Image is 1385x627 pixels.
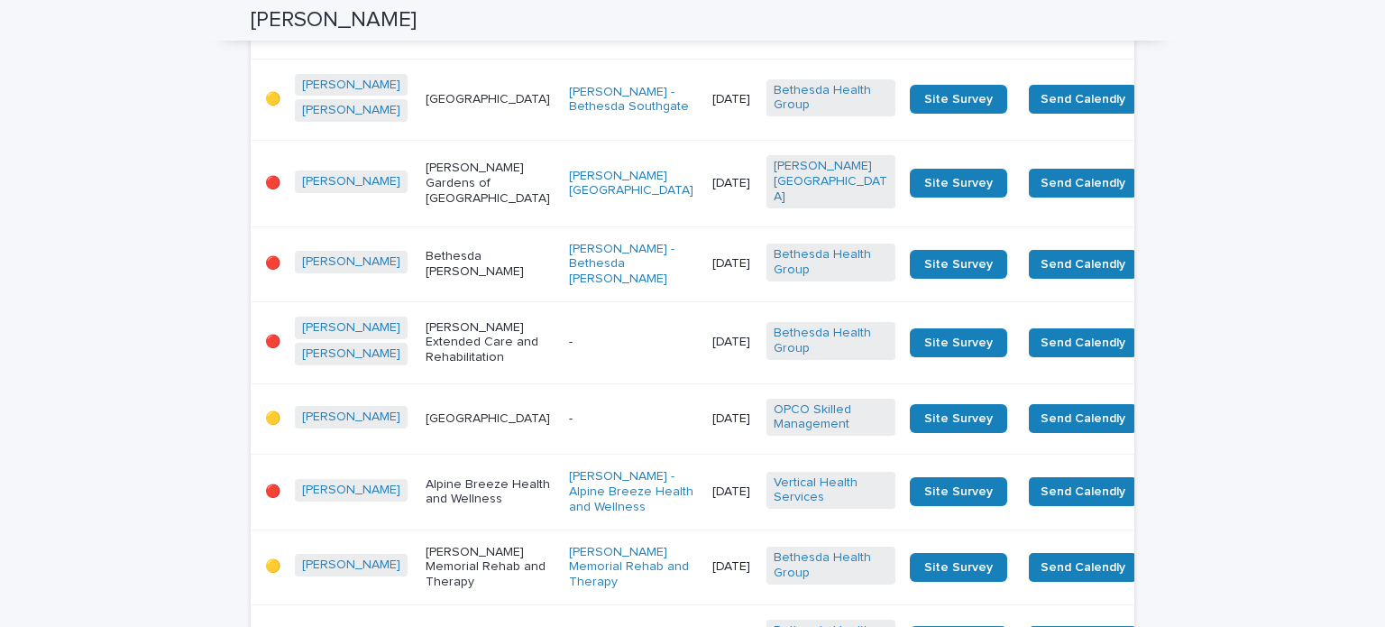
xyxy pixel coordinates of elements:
span: Send Calendly [1041,255,1125,273]
tr: 🟡[PERSON_NAME] [PERSON_NAME] [GEOGRAPHIC_DATA][PERSON_NAME] - Bethesda Southgate [DATE]Bethesda H... [251,59,1271,141]
a: Site Survey [910,477,1007,506]
span: Send Calendly [1041,334,1125,352]
p: [GEOGRAPHIC_DATA] [426,411,555,427]
a: OPCO Skilled Management [774,402,888,433]
span: Send Calendly [1041,558,1125,576]
a: [PERSON_NAME] [302,103,400,118]
button: Send Calendly [1029,85,1137,114]
p: 🟡 [265,559,280,575]
span: Site Survey [924,337,993,349]
a: [PERSON_NAME] [302,346,400,362]
tr: 🔴[PERSON_NAME] [PERSON_NAME] [PERSON_NAME] Extended Care and Rehabilitation-[DATE]Bethesda Health... [251,302,1271,384]
p: [PERSON_NAME] Extended Care and Rehabilitation [426,320,555,365]
p: Bethesda [PERSON_NAME] [426,249,555,280]
p: 🔴 [265,335,280,350]
a: Site Survey [910,328,1007,357]
p: 🟡 [265,92,280,107]
p: [DATE] [712,92,752,107]
button: Send Calendly [1029,250,1137,279]
a: Bethesda Health Group [774,83,888,114]
h2: [PERSON_NAME] [251,7,417,33]
a: [PERSON_NAME] [302,320,400,336]
p: [GEOGRAPHIC_DATA] [426,92,555,107]
a: [PERSON_NAME] Memorial Rehab and Therapy [569,545,698,590]
a: Bethesda Health Group [774,247,888,278]
span: Site Survey [924,93,993,106]
p: [PERSON_NAME] Gardens of [GEOGRAPHIC_DATA] [426,161,555,206]
a: [PERSON_NAME][GEOGRAPHIC_DATA] [774,159,888,204]
p: [DATE] [712,335,752,350]
tr: 🔴[PERSON_NAME] Alpine Breeze Health and Wellness[PERSON_NAME] - Alpine Breeze Health and Wellness... [251,455,1271,530]
a: Site Survey [910,169,1007,198]
span: Send Calendly [1041,410,1125,428]
p: 🔴 [265,176,280,191]
a: [PERSON_NAME] [302,254,400,270]
button: Send Calendly [1029,169,1137,198]
a: [PERSON_NAME] [302,174,400,189]
a: Vertical Health Services [774,475,888,506]
p: [DATE] [712,559,752,575]
span: Send Calendly [1041,90,1125,108]
a: [PERSON_NAME] - Bethesda [PERSON_NAME] [569,242,698,287]
p: Alpine Breeze Health and Wellness [426,477,555,508]
p: 🟡 [265,411,280,427]
p: - [569,411,698,427]
a: [PERSON_NAME] [302,410,400,425]
span: Site Survey [924,412,993,425]
a: Site Survey [910,250,1007,279]
a: Site Survey [910,85,1007,114]
a: Site Survey [910,404,1007,433]
a: [PERSON_NAME][GEOGRAPHIC_DATA] [569,169,698,199]
button: Send Calendly [1029,553,1137,582]
span: Site Survey [924,177,993,189]
p: [DATE] [712,484,752,500]
a: [PERSON_NAME] - Bethesda Southgate [569,85,698,115]
span: Site Survey [924,561,993,574]
tr: 🔴[PERSON_NAME] [PERSON_NAME] Gardens of [GEOGRAPHIC_DATA][PERSON_NAME][GEOGRAPHIC_DATA] [DATE][PE... [251,141,1271,226]
a: [PERSON_NAME] [302,78,400,93]
a: Bethesda Health Group [774,550,888,581]
p: [DATE] [712,176,752,191]
span: Send Calendly [1041,174,1125,192]
button: Send Calendly [1029,477,1137,506]
p: 🔴 [265,484,280,500]
p: [PERSON_NAME] Memorial Rehab and Therapy [426,545,555,590]
span: Site Survey [924,258,993,271]
span: Site Survey [924,485,993,498]
tr: 🟡[PERSON_NAME] [GEOGRAPHIC_DATA]-[DATE]OPCO Skilled Management Site SurveySend CalendlySend Survey [251,383,1271,455]
a: [PERSON_NAME] [302,558,400,573]
a: Site Survey [910,553,1007,582]
p: [DATE] [712,411,752,427]
tr: 🔴[PERSON_NAME] Bethesda [PERSON_NAME][PERSON_NAME] - Bethesda [PERSON_NAME] [DATE]Bethesda Health... [251,226,1271,301]
p: 🔴 [265,256,280,272]
a: Bethesda Health Group [774,326,888,356]
a: [PERSON_NAME] [302,483,400,498]
p: - [569,335,698,350]
p: [DATE] [712,256,752,272]
tr: 🟡[PERSON_NAME] [PERSON_NAME] Memorial Rehab and Therapy[PERSON_NAME] Memorial Rehab and Therapy [... [251,530,1271,604]
button: Send Calendly [1029,328,1137,357]
a: [PERSON_NAME] - Alpine Breeze Health and Wellness [569,469,698,514]
button: Send Calendly [1029,404,1137,433]
span: Send Calendly [1041,483,1125,501]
